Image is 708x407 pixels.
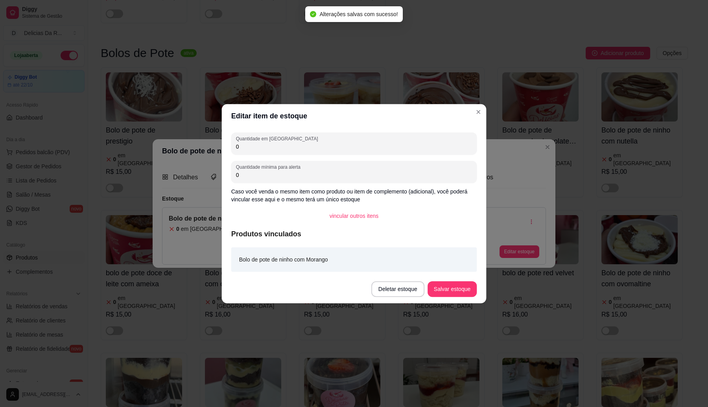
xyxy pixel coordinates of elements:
[472,105,485,118] button: Close
[231,228,477,239] article: Produtos vinculados
[310,11,316,17] span: check-circle
[428,281,477,297] button: Salvar estoque
[236,142,472,150] input: Quantidade em estoque
[236,163,303,170] label: Quantidade mínima para alerta
[236,171,472,179] input: Quantidade mínima para alerta
[323,208,385,224] button: vincular outros itens
[231,187,477,203] p: Caso você venda o mesmo item como produto ou item de complemento (adicional), você poderá vincula...
[371,281,424,297] button: Deletar estoque
[222,104,487,127] header: Editar item de estoque
[319,11,398,17] span: Alterações salvas com sucesso!
[239,255,328,264] article: Bolo de pote de ninho com Morango
[236,135,321,142] label: Quantidade em [GEOGRAPHIC_DATA]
